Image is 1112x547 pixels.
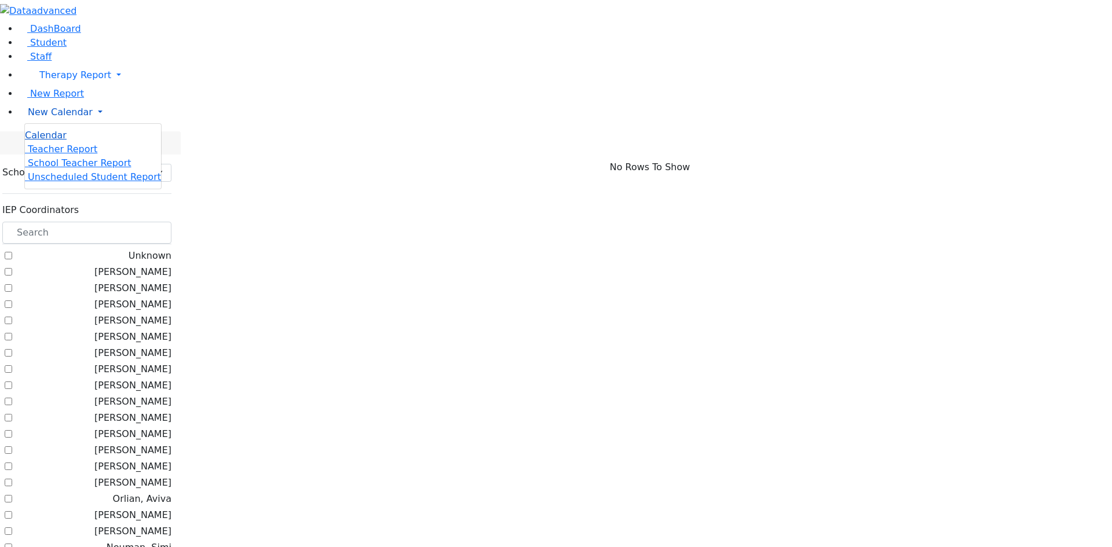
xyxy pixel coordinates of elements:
[610,160,690,174] span: No Rows To Show
[25,144,97,155] a: Teacher Report
[94,427,171,441] label: [PERSON_NAME]
[24,123,162,189] ul: Therapy Report
[94,411,171,425] label: [PERSON_NAME]
[39,69,111,80] span: Therapy Report
[19,37,67,48] a: Student
[94,281,171,295] label: [PERSON_NAME]
[94,524,171,538] label: [PERSON_NAME]
[94,395,171,409] label: [PERSON_NAME]
[25,130,67,141] span: Calendar
[28,107,93,118] span: New Calendar
[94,508,171,522] label: [PERSON_NAME]
[2,166,60,179] label: School Years
[28,144,97,155] span: Teacher Report
[30,23,81,34] span: DashBoard
[94,460,171,473] label: [PERSON_NAME]
[28,157,131,168] span: School Teacher Report
[25,171,161,182] a: Unscheduled Student Report
[30,88,84,99] span: New Report
[94,476,171,490] label: [PERSON_NAME]
[30,37,67,48] span: Student
[94,330,171,344] label: [PERSON_NAME]
[2,203,79,217] label: IEP Coordinators
[94,314,171,328] label: [PERSON_NAME]
[19,51,52,62] a: Staff
[2,222,171,244] input: Search
[30,51,52,62] span: Staff
[113,492,171,506] label: Orlian, Aviva
[94,443,171,457] label: [PERSON_NAME]
[94,379,171,392] label: [PERSON_NAME]
[94,362,171,376] label: [PERSON_NAME]
[25,129,67,142] a: Calendar
[25,157,131,168] a: School Teacher Report
[19,101,1112,124] a: New Calendar
[94,265,171,279] label: [PERSON_NAME]
[129,249,171,263] label: Unknown
[19,23,81,34] a: DashBoard
[19,88,84,99] a: New Report
[94,298,171,311] label: [PERSON_NAME]
[94,346,171,360] label: [PERSON_NAME]
[28,171,161,182] span: Unscheduled Student Report
[19,64,1112,87] a: Therapy Report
